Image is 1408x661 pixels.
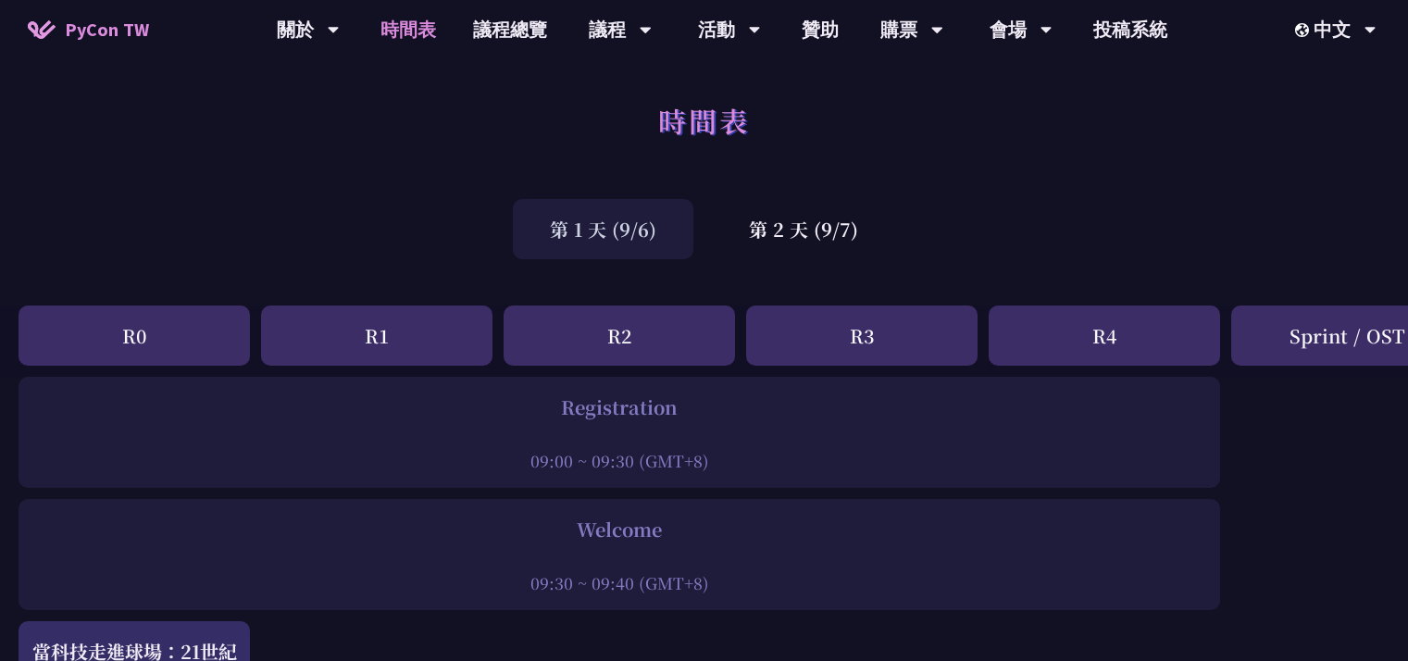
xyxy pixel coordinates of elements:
[65,16,149,44] span: PyCon TW
[28,393,1211,421] div: Registration
[513,199,693,259] div: 第 1 天 (9/6)
[28,20,56,39] img: Home icon of PyCon TW 2025
[261,306,492,366] div: R1
[19,306,250,366] div: R0
[658,93,750,148] h1: 時間表
[28,449,1211,472] div: 09:00 ~ 09:30 (GMT+8)
[746,306,978,366] div: R3
[28,516,1211,543] div: Welcome
[1295,23,1314,37] img: Locale Icon
[9,6,168,53] a: PyCon TW
[989,306,1220,366] div: R4
[712,199,895,259] div: 第 2 天 (9/7)
[28,571,1211,594] div: 09:30 ~ 09:40 (GMT+8)
[504,306,735,366] div: R2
